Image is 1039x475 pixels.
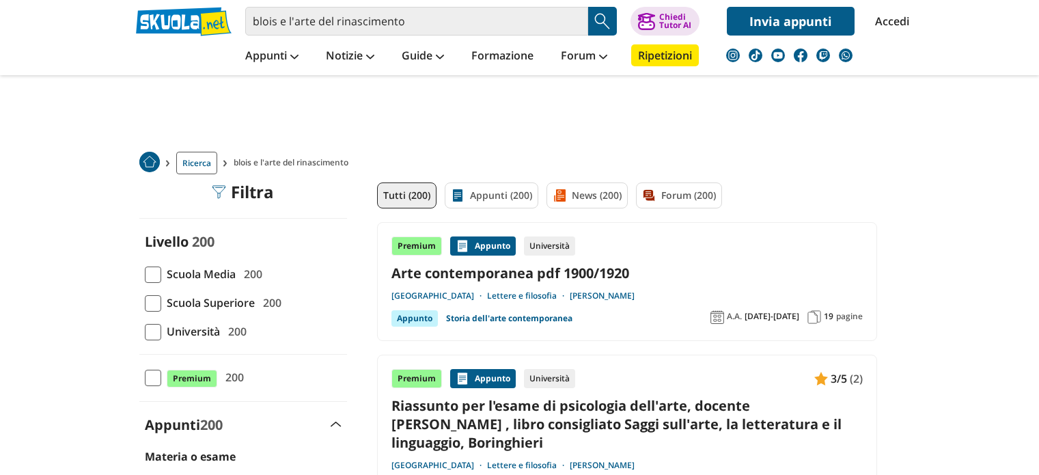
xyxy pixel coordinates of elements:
img: Apri e chiudi sezione [331,422,342,427]
span: (2) [850,370,863,388]
img: Pagine [807,310,821,324]
img: Forum filtro contenuto [642,189,656,202]
img: Appunti contenuto [456,372,469,385]
img: Appunti contenuto [456,239,469,253]
label: Appunti [145,416,223,434]
img: instagram [726,49,740,62]
a: Tutti (200) [377,182,437,208]
span: Premium [167,370,217,388]
img: tiktok [749,49,762,62]
img: Home [139,152,160,172]
a: [GEOGRAPHIC_DATA] [391,290,487,301]
img: youtube [771,49,785,62]
div: Università [524,369,575,388]
a: Arte contemporanea pdf 1900/1920 [391,264,863,282]
a: News (200) [546,182,628,208]
div: Appunto [391,310,438,327]
span: [DATE]-[DATE] [745,311,799,322]
a: Ripetizioni [631,44,699,66]
span: Scuola Media [161,265,236,283]
img: Anno accademico [710,310,724,324]
span: A.A. [727,311,742,322]
input: Cerca appunti, riassunti o versioni [245,7,588,36]
span: blois e l'arte del rinascimento [234,152,354,174]
a: Ricerca [176,152,217,174]
div: Chiedi Tutor AI [659,13,691,29]
a: Guide [398,44,447,69]
button: ChiediTutor AI [631,7,699,36]
div: Università [524,236,575,256]
span: pagine [836,311,863,322]
a: Formazione [468,44,537,69]
span: 3/5 [831,370,847,388]
a: Home [139,152,160,174]
span: 19 [824,311,833,322]
a: [GEOGRAPHIC_DATA] [391,460,487,471]
div: Appunto [450,236,516,256]
a: Notizie [322,44,378,69]
a: Riassunto per l'esame di psicologia dell'arte, docente [PERSON_NAME] , libro consigliato Saggi su... [391,396,863,452]
span: 200 [238,265,262,283]
label: Materia o esame [145,449,236,464]
a: Forum (200) [636,182,722,208]
img: Appunti filtro contenuto [451,189,465,202]
label: Livello [145,232,189,251]
span: 200 [258,294,281,312]
a: Forum [557,44,611,69]
img: WhatsApp [839,49,853,62]
img: News filtro contenuto [553,189,566,202]
a: [PERSON_NAME] [570,460,635,471]
a: Storia dell'arte contemporanea [446,310,572,327]
img: facebook [794,49,807,62]
span: Università [161,323,220,340]
a: Lettere e filosofia [487,460,570,471]
span: 200 [192,232,214,251]
span: 200 [223,323,247,340]
img: Filtra filtri mobile [212,185,225,199]
button: Search Button [588,7,617,36]
img: Cerca appunti, riassunti o versioni [592,11,613,31]
a: Invia appunti [727,7,855,36]
img: twitch [816,49,830,62]
div: Filtra [212,182,274,202]
a: Lettere e filosofia [487,290,570,301]
div: Premium [391,236,442,256]
a: Appunti (200) [445,182,538,208]
span: Scuola Superiore [161,294,255,312]
img: Appunti contenuto [814,372,828,385]
a: Accedi [875,7,904,36]
a: [PERSON_NAME] [570,290,635,301]
a: Appunti [242,44,302,69]
div: Appunto [450,369,516,388]
span: 200 [200,416,223,434]
span: 200 [220,368,244,386]
div: Premium [391,369,442,388]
